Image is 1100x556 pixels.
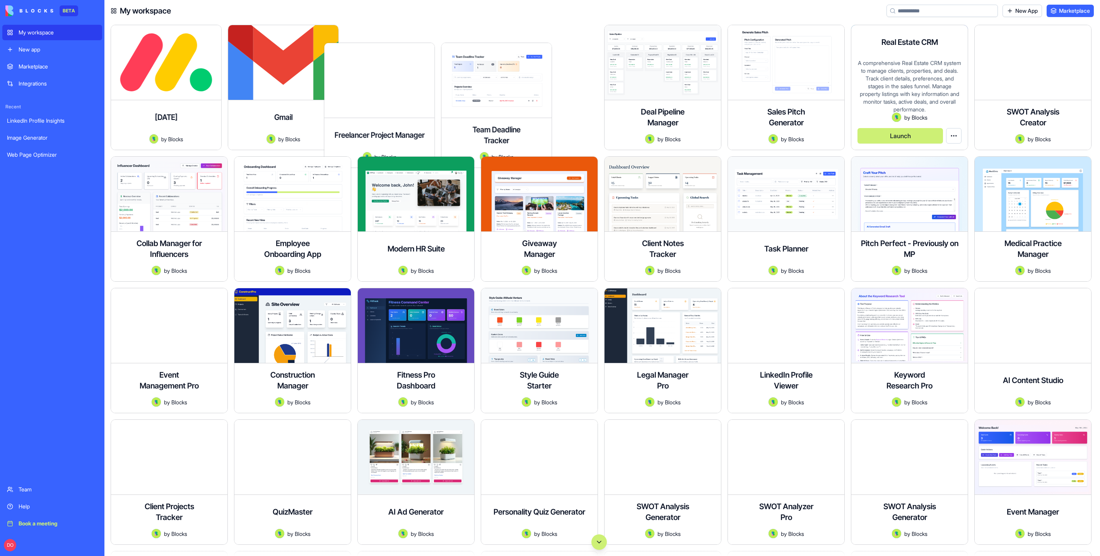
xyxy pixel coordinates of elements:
[904,530,910,538] span: by
[1028,530,1033,538] span: by
[665,135,681,143] span: Blocks
[912,267,927,275] span: Blocks
[879,370,941,391] h4: Keyword Research Pro
[509,370,570,391] h4: Style Guide Starter
[728,419,845,545] a: SWOT Analyzer ProAvatarbyBlocks
[19,520,97,527] div: Book a meeting
[769,397,778,407] img: Avatar
[781,135,787,143] span: by
[274,112,292,123] h4: Gmail
[591,534,607,550] button: Scroll to bottom
[788,530,804,538] span: Blocks
[632,238,694,260] h4: Client Notes Tracker
[974,419,1091,545] a: Event ManagerAvatarbyBlocks
[781,530,787,538] span: by
[645,397,654,407] img: Avatar
[467,124,526,146] h4: Team Deadline Tracker
[2,130,102,145] a: Image Generator
[851,419,968,545] a: SWOT Analysis GeneratorAvatarbyBlocks
[1015,266,1025,275] img: Avatar
[645,134,654,144] img: Avatar
[2,42,102,57] a: New app
[111,288,228,413] a: Event Management ProAvatarbyBlocks
[1015,529,1025,538] img: Avatar
[171,267,187,275] span: Blocks
[1007,506,1059,517] h4: Event Manager
[781,267,787,275] span: by
[19,63,97,70] div: Marketplace
[728,25,845,150] a: Sales Pitch GeneratorAvatarbyBlocks
[481,288,598,413] a: Style Guide StarterAvatarbyBlocks
[398,266,408,275] img: Avatar
[19,80,97,87] div: Integrations
[481,25,598,150] a: Team Deadline TrackerAvatarbyBlocks
[632,501,694,523] h4: SWOT Analysis Generator
[262,238,324,260] h4: Employee Onboarding App
[857,238,962,260] h4: Pitch Perfect - Previously on MP
[385,370,447,391] h4: Fitness Pro Dashboard
[534,267,540,275] span: by
[541,267,557,275] span: Blocks
[632,106,694,128] h4: Deal Pipeline Manager
[287,530,293,538] span: by
[522,266,531,275] img: Avatar
[904,398,910,406] span: by
[522,529,531,538] img: Avatar
[275,529,284,538] img: Avatar
[111,419,228,545] a: Client Projects TrackerAvatarbyBlocks
[418,398,434,406] span: Blocks
[234,25,351,150] a: GmailAvatarbyBlocks
[904,267,910,275] span: by
[851,156,968,282] a: Pitch Perfect - Previously on MPAvatarbyBlocks
[769,266,778,275] img: Avatar
[604,419,721,545] a: SWOT Analysis GeneratorAvatarbyBlocks
[295,530,311,538] span: Blocks
[658,398,663,406] span: by
[287,398,293,406] span: by
[138,370,200,391] h4: Event Management Pro
[857,59,962,113] div: A comprehensive Real Estate CRM system to manage clients, properties, and deals. Track client det...
[764,243,808,254] h4: Task Planner
[149,134,158,144] img: Avatar
[541,398,557,406] span: Blocks
[904,113,910,121] span: by
[295,267,311,275] span: Blocks
[4,539,16,551] span: DO
[152,266,161,275] img: Avatar
[273,506,313,517] h4: QuizMaster
[411,530,417,538] span: by
[728,156,845,282] a: Task PlannerAvatarbyBlocks
[1035,530,1051,538] span: Blocks
[974,156,1091,282] a: Medical Practice ManagerAvatarbyBlocks
[5,5,78,16] a: BETA
[2,104,102,110] span: Recent
[155,112,178,123] h4: [DATE]
[851,25,968,150] a: Real Estate CRMA comprehensive Real Estate CRM system to manage clients, properties, and deals. T...
[788,398,804,406] span: Blocks
[1015,397,1025,407] img: Avatar
[1002,106,1064,128] h4: SWOT Analysis Creator
[2,482,102,497] a: Team
[138,501,200,523] h4: Client Projects Tracker
[494,506,585,517] h4: Personality Quiz Generator
[1035,267,1051,275] span: Blocks
[287,267,293,275] span: by
[480,152,489,161] img: Avatar
[19,46,97,53] div: New app
[161,135,166,143] span: by
[879,501,941,523] h4: SWOT Analysis Generator
[2,499,102,514] a: Help
[522,397,531,407] img: Avatar
[1003,5,1042,17] a: New App
[1028,135,1033,143] span: by
[278,135,284,143] span: by
[168,135,183,143] span: Blocks
[275,266,284,275] img: Avatar
[152,397,161,407] img: Avatar
[164,398,170,406] span: by
[857,128,943,144] button: Launch
[604,288,721,413] a: Legal Manager ProAvatarbyBlocks
[2,516,102,531] a: Book a meeting
[234,288,351,413] a: Construction ManagerAvatarbyBlocks
[665,530,681,538] span: Blocks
